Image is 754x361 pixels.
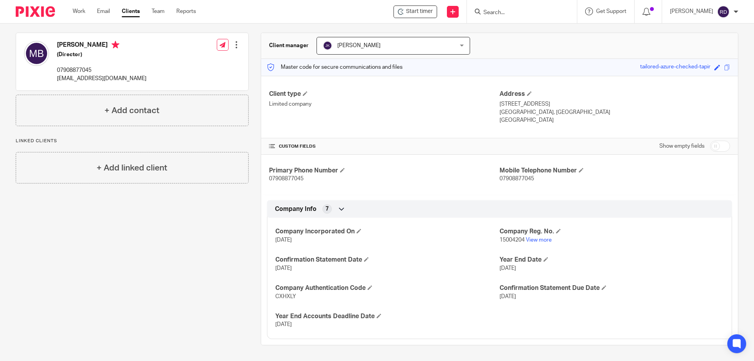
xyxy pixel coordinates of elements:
h4: Company Incorporated On [275,227,500,236]
span: Company Info [275,205,317,213]
img: svg%3E [717,5,730,18]
p: [PERSON_NAME] [670,7,713,15]
p: 07908877045 [57,66,146,74]
h4: Client type [269,90,500,98]
div: Simply Leisure Group Limited [393,5,437,18]
span: [DATE] [275,237,292,243]
span: [DATE] [275,266,292,271]
a: Reports [176,7,196,15]
a: Team [152,7,165,15]
h4: Confirmation Statement Date [275,256,500,264]
h4: Address [500,90,730,98]
img: svg%3E [24,41,49,66]
span: 07908877045 [269,176,304,181]
span: [DATE] [275,322,292,327]
h4: Mobile Telephone Number [500,167,730,175]
p: [EMAIL_ADDRESS][DOMAIN_NAME] [57,75,146,82]
h4: + Add contact [104,104,159,117]
h5: (Director) [57,51,146,59]
span: [PERSON_NAME] [337,43,381,48]
img: Pixie [16,6,55,17]
h4: Company Reg. No. [500,227,724,236]
p: [GEOGRAPHIC_DATA], [GEOGRAPHIC_DATA] [500,108,730,116]
img: svg%3E [323,41,332,50]
input: Search [483,9,553,16]
p: Limited company [269,100,500,108]
p: Linked clients [16,138,249,144]
a: Work [73,7,85,15]
a: Clients [122,7,140,15]
div: tailored-azure-checked-tapir [640,63,710,72]
p: Master code for secure communications and files [267,63,403,71]
a: View more [526,237,552,243]
h4: Year End Date [500,256,724,264]
h4: Company Authentication Code [275,284,500,292]
p: [STREET_ADDRESS] [500,100,730,108]
h4: Year End Accounts Deadline Date [275,312,500,321]
i: Primary [112,41,119,49]
h4: CUSTOM FIELDS [269,143,500,150]
span: 15004204 [500,237,525,243]
h4: + Add linked client [97,162,167,174]
span: 7 [326,205,329,213]
h3: Client manager [269,42,309,49]
label: Show empty fields [659,142,705,150]
span: Start timer [406,7,433,16]
h4: Primary Phone Number [269,167,500,175]
h4: [PERSON_NAME] [57,41,146,51]
span: [DATE] [500,294,516,299]
span: 07908877045 [500,176,534,181]
p: [GEOGRAPHIC_DATA] [500,116,730,124]
span: [DATE] [500,266,516,271]
a: Email [97,7,110,15]
span: CXHXLY [275,294,296,299]
h4: Confirmation Statement Due Date [500,284,724,292]
span: Get Support [596,9,626,14]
